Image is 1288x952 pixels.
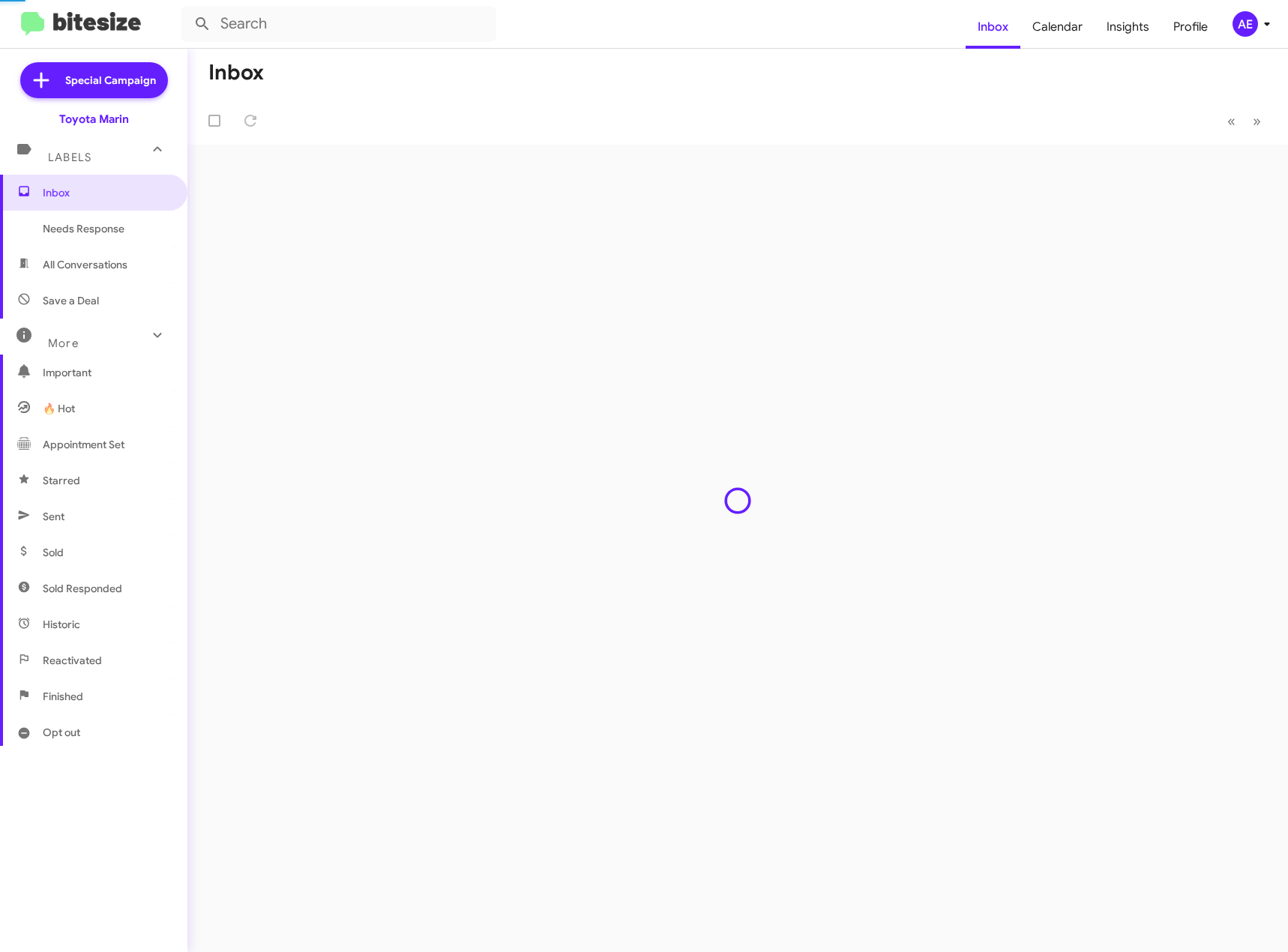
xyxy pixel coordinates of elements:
[43,653,102,668] span: Reactivated
[48,337,79,350] span: More
[208,61,264,85] h1: Inbox
[43,401,75,416] span: 🔥 Hot
[20,62,168,98] a: Special Campaign
[1220,11,1272,37] button: AE
[59,112,129,127] div: Toyota Marin
[48,151,91,164] span: Labels
[1218,106,1245,136] button: Previous
[43,257,127,272] span: All Conversations
[43,509,64,524] span: Sent
[1233,11,1258,37] div: AE
[43,365,170,380] span: Important
[966,5,1020,49] a: Inbox
[43,689,83,704] span: Finished
[43,185,170,200] span: Inbox
[1095,5,1161,49] a: Insights
[43,581,122,596] span: Sold Responded
[181,6,496,42] input: Search
[1253,112,1261,130] span: »
[1219,106,1270,136] nav: Page navigation example
[43,473,80,488] span: Starred
[43,293,99,308] span: Save a Deal
[1244,106,1270,136] button: Next
[43,545,64,560] span: Sold
[43,437,124,452] span: Appointment Set
[43,221,170,236] span: Needs Response
[43,725,80,740] span: Opt out
[1161,5,1220,49] a: Profile
[1020,5,1095,49] a: Calendar
[1227,112,1236,130] span: «
[43,617,80,632] span: Historic
[65,73,156,88] span: Special Campaign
